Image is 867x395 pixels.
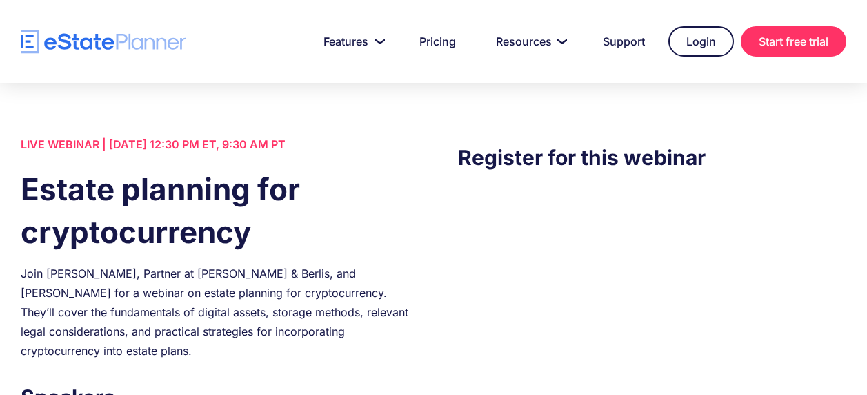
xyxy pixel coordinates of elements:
div: LIVE WEBINAR | [DATE] 12:30 PM ET, 9:30 AM PT [21,135,409,154]
a: Features [307,28,396,55]
a: Start free trial [741,26,846,57]
div: Join [PERSON_NAME], Partner at [PERSON_NAME] & Berlis, and [PERSON_NAME] for a webinar on estate ... [21,264,409,360]
a: home [21,30,186,54]
h1: Estate planning for cryptocurrency [21,168,409,253]
h3: Register for this webinar [458,142,846,173]
a: Login [668,26,734,57]
a: Support [586,28,661,55]
a: Pricing [403,28,472,55]
a: Resources [479,28,579,55]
